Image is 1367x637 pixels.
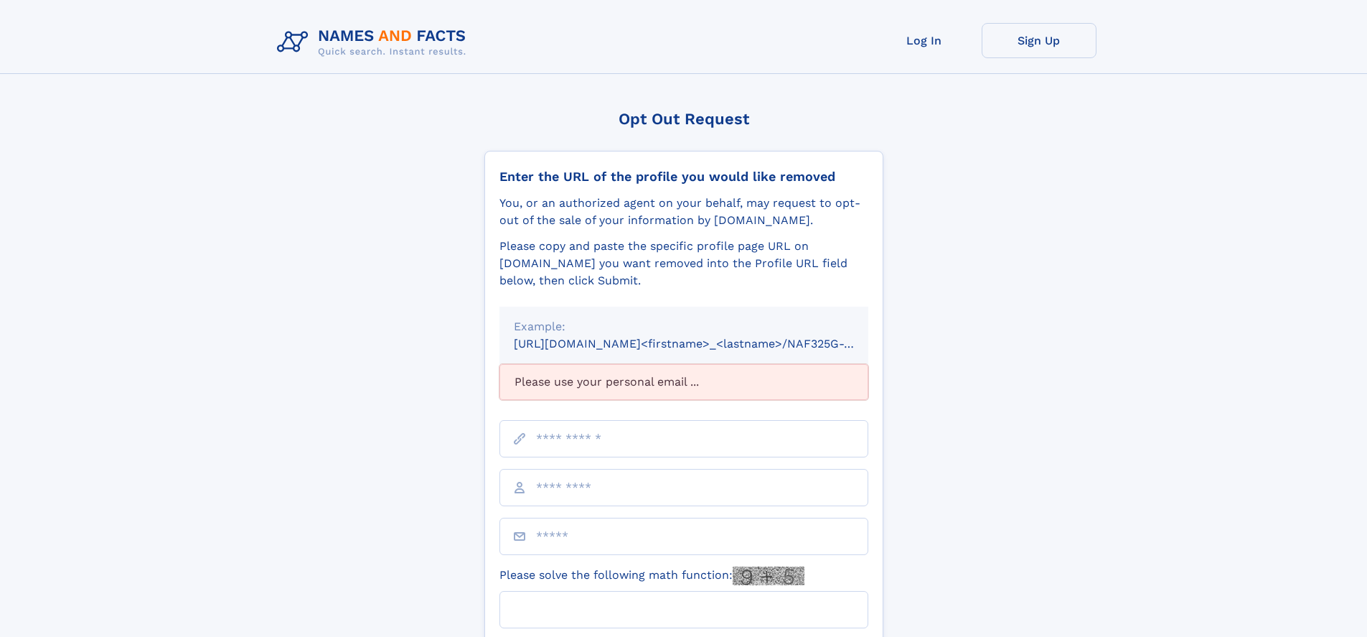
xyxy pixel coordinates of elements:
div: Please copy and paste the specific profile page URL on [DOMAIN_NAME] you want removed into the Pr... [499,238,868,289]
div: Please use your personal email ... [499,364,868,400]
div: Enter the URL of the profile you would like removed [499,169,868,185]
a: Sign Up [982,23,1096,58]
img: Logo Names and Facts [271,23,478,62]
div: Opt Out Request [484,110,883,128]
div: Example: [514,318,854,335]
small: [URL][DOMAIN_NAME]<firstname>_<lastname>/NAF325G-xxxxxxxx [514,337,896,350]
div: You, or an authorized agent on your behalf, may request to opt-out of the sale of your informatio... [499,195,868,229]
a: Log In [867,23,982,58]
label: Please solve the following math function: [499,567,804,585]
